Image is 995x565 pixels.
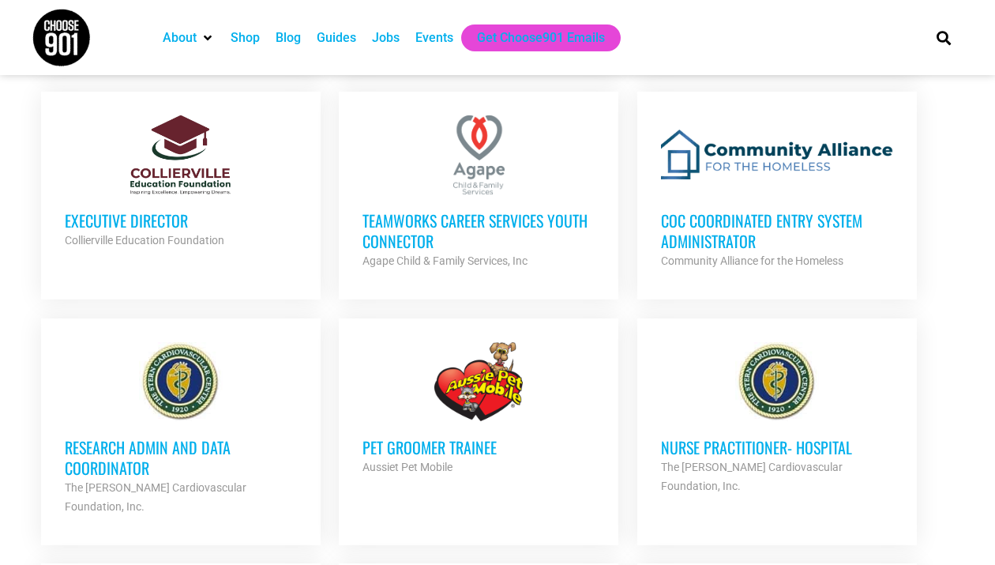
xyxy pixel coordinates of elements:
[372,28,400,47] a: Jobs
[317,28,356,47] a: Guides
[362,210,595,251] h3: TeamWorks Career Services Youth Connector
[65,234,224,247] strong: Collierville Education Foundation
[362,254,528,267] strong: Agape Child & Family Services, Inc
[477,28,605,47] a: Get Choose901 Emails
[163,28,197,47] a: About
[661,437,893,458] h3: Nurse Practitioner- Hospital
[65,437,297,478] h3: Research Admin and Data Coordinator
[231,28,260,47] a: Shop
[65,210,297,231] h3: Executive Director
[637,92,917,294] a: CoC Coordinated Entry System Administrator Community Alliance for the Homeless
[155,24,910,51] nav: Main nav
[661,254,843,267] strong: Community Alliance for the Homeless
[415,28,453,47] a: Events
[339,92,618,294] a: TeamWorks Career Services Youth Connector Agape Child & Family Services, Inc
[362,437,595,458] h3: Pet Groomer Trainee
[661,461,843,492] strong: The [PERSON_NAME] Cardiovascular Foundation, Inc.
[276,28,301,47] a: Blog
[155,24,223,51] div: About
[41,318,321,540] a: Research Admin and Data Coordinator The [PERSON_NAME] Cardiovascular Foundation, Inc.
[661,210,893,251] h3: CoC Coordinated Entry System Administrator
[362,461,452,473] strong: Aussiet Pet Mobile
[41,92,321,273] a: Executive Director Collierville Education Foundation
[637,318,917,519] a: Nurse Practitioner- Hospital The [PERSON_NAME] Cardiovascular Foundation, Inc.
[65,481,246,513] strong: The [PERSON_NAME] Cardiovascular Foundation, Inc.
[931,24,957,51] div: Search
[339,318,618,500] a: Pet Groomer Trainee Aussiet Pet Mobile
